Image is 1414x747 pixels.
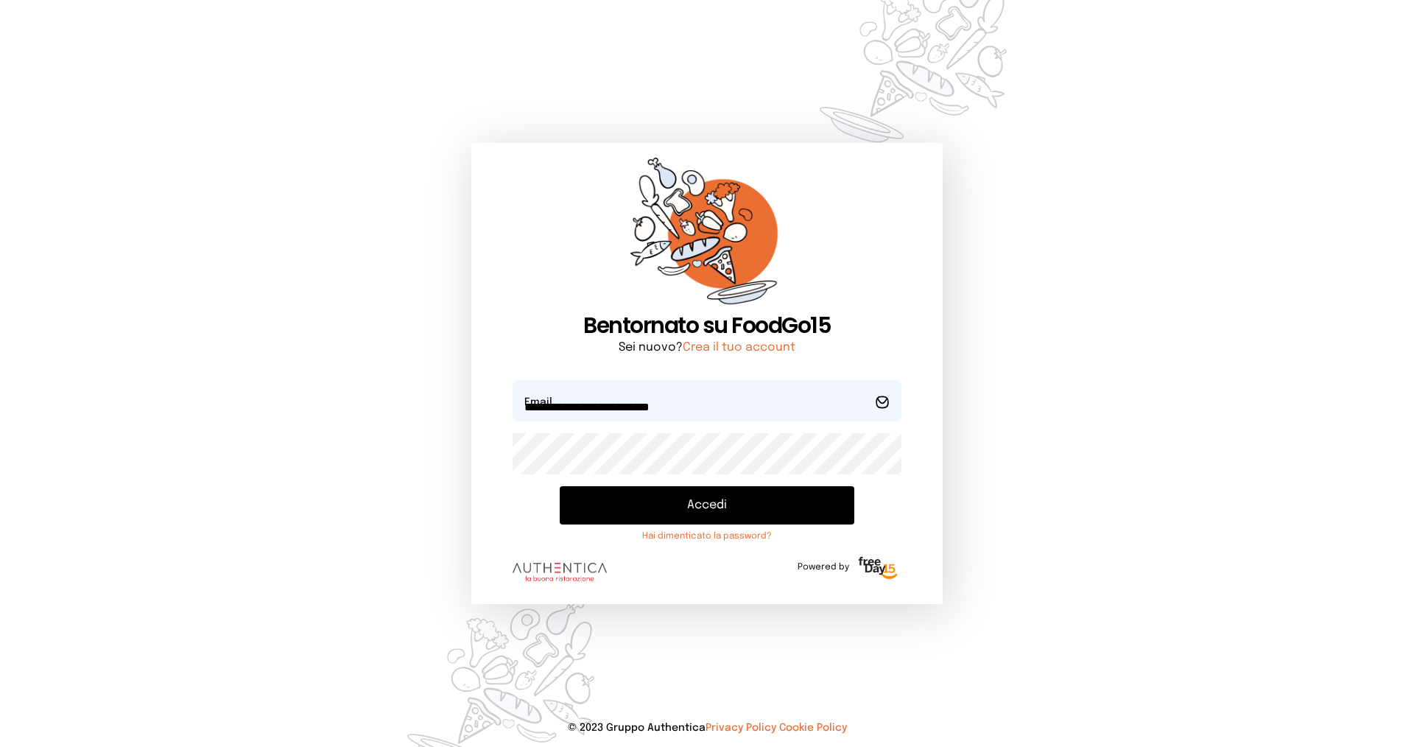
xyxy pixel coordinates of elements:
a: Crea il tuo account [683,341,795,354]
a: Cookie Policy [779,723,847,733]
p: Sei nuovo? [513,339,901,357]
img: logo-freeday.3e08031.png [855,554,901,583]
img: logo.8f33a47.png [513,563,607,582]
button: Accedi [560,486,854,525]
p: © 2023 Gruppo Authentica [24,720,1390,735]
h1: Bentornato su FoodGo15 [513,312,901,339]
img: sticker-orange.65babaf.png [630,158,784,313]
a: Privacy Policy [706,723,776,733]
a: Hai dimenticato la password? [560,530,854,542]
span: Powered by [798,561,849,573]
